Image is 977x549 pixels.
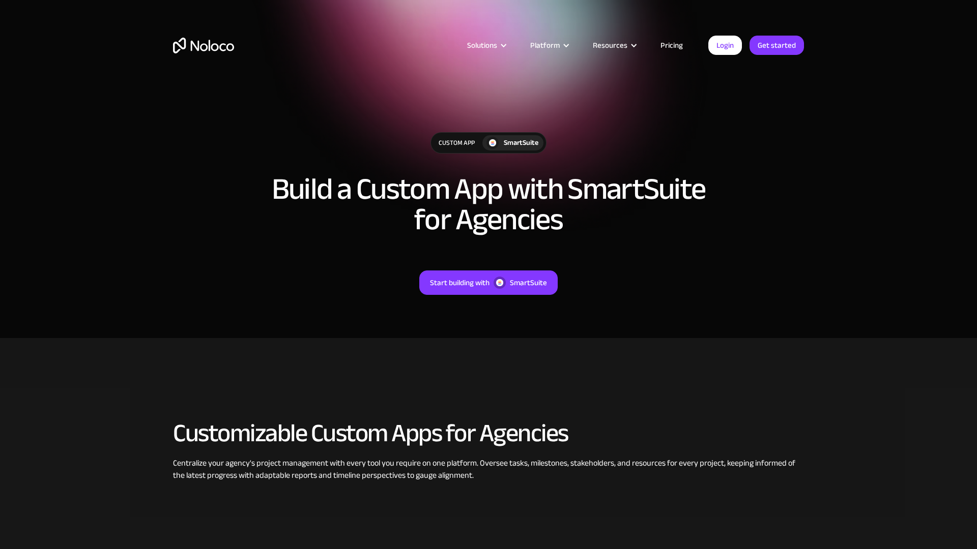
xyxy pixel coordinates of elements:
a: Pricing [648,39,696,52]
a: Start building withSmartSuite [419,270,558,295]
div: Platform [530,39,560,52]
a: Get started [750,36,804,55]
div: Solutions [467,39,497,52]
div: Start building with [430,276,490,289]
h2: Customizable Custom Apps for Agencies [173,419,804,447]
a: Login [708,36,742,55]
div: Custom App [431,133,482,153]
h1: Build a Custom App with SmartSuite for Agencies [260,174,717,235]
div: Resources [593,39,627,52]
div: Resources [580,39,648,52]
div: Solutions [454,39,518,52]
div: SmartSuite [504,137,538,148]
div: SmartSuite [510,276,547,289]
a: home [173,38,234,53]
div: Platform [518,39,580,52]
div: Centralize your agency's project management with every tool you require on one platform. Oversee ... [173,457,804,481]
